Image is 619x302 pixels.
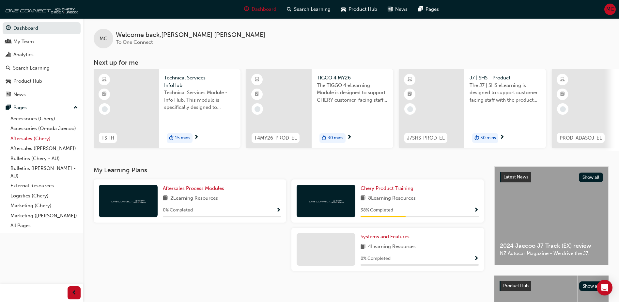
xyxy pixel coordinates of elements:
[13,91,26,98] div: News
[3,36,81,48] a: My Team
[102,106,108,112] span: learningRecordVerb_NONE-icon
[480,134,496,142] span: 30 mins
[500,281,603,291] a: Product HubShow all
[3,49,81,61] a: Analytics
[361,255,391,262] span: 0 % Completed
[500,172,603,182] a: Latest NewsShow all
[239,3,282,16] a: guage-iconDashboard
[8,124,81,134] a: Accessories (Omoda Jaecoo)
[474,256,479,262] span: Show Progress
[163,185,224,191] span: Aftersales Process Modules
[244,5,249,13] span: guage-icon
[116,31,265,39] span: Welcome back , [PERSON_NAME] [PERSON_NAME]
[494,166,609,265] a: Latest NewsShow all2024 Jaecoo J7 Track (EX) reviewNZ Autocar Magazine - We drive the J7.
[395,6,408,13] span: News
[116,39,153,45] span: To One Connect
[8,191,81,201] a: Logistics (Chery)
[500,135,504,141] span: next-icon
[503,283,529,289] span: Product Hub
[418,5,423,13] span: pages-icon
[606,6,614,13] span: MC
[597,280,612,295] div: Open Intercom Messenger
[407,106,413,112] span: learningRecordVerb_NONE-icon
[474,134,479,143] span: duration-icon
[6,39,11,45] span: people-icon
[8,114,81,124] a: Accessories (Chery)
[368,194,416,203] span: 8 Learning Resources
[13,104,27,111] div: Pages
[13,64,50,72] div: Search Learning
[100,35,107,42] span: MC
[361,194,365,203] span: book-icon
[3,89,81,101] a: News
[560,106,566,112] span: learningRecordVerb_NONE-icon
[8,211,81,221] a: Marketing ([PERSON_NAME])
[255,75,259,84] span: learningResourceType_ELEARNING-icon
[287,5,291,13] span: search-icon
[164,89,235,111] span: Technical Services Module - Info Hub. This module is specifically designed to address the require...
[175,134,190,142] span: 15 mins
[8,181,81,191] a: External Resources
[72,289,77,297] span: prev-icon
[102,75,107,84] span: learningResourceType_ELEARNING-icon
[8,163,81,181] a: Bulletins ([PERSON_NAME] - AU)
[6,25,11,31] span: guage-icon
[348,6,377,13] span: Product Hub
[474,208,479,213] span: Show Progress
[246,69,393,148] a: T4MY26-PROD-ELTIGGO 4 MY26The TIGGO 4 eLearning Module is designed to support CHERY customer-faci...
[3,62,81,74] a: Search Learning
[361,185,413,191] span: Chery Product Training
[604,4,616,15] button: MC
[407,134,445,142] span: J7SHS-PROD-EL
[169,134,174,143] span: duration-icon
[102,90,107,99] span: booktick-icon
[8,154,81,164] a: Bulletins (Chery - AU)
[163,207,193,214] span: 0 % Completed
[170,194,218,203] span: 2 Learning Resources
[252,6,276,13] span: Dashboard
[388,5,393,13] span: news-icon
[255,106,260,112] span: learningRecordVerb_NONE-icon
[470,82,541,104] span: The J7 | SHS eLearning is designed to support customer facing staff with the product and sales in...
[308,198,344,204] img: oneconnect
[3,3,78,16] img: oneconnect
[322,134,326,143] span: duration-icon
[500,250,603,257] span: NZ Autocar Magazine - We drive the J7.
[500,242,603,250] span: 2024 Jaecoo J7 Track (EX) review
[3,102,81,114] button: Pages
[426,6,439,13] span: Pages
[73,104,78,112] span: up-icon
[194,135,199,141] span: next-icon
[382,3,413,16] a: news-iconNews
[474,206,479,214] button: Show Progress
[408,75,412,84] span: learningResourceType_ELEARNING-icon
[94,69,240,148] a: TS-IHTechnical Services - InfoHubTechnical Services Module - Info Hub. This module is specificall...
[470,74,541,82] span: J7 | SHS - Product
[361,234,410,240] span: Systems and Features
[560,90,565,99] span: booktick-icon
[413,3,444,16] a: pages-iconPages
[294,6,331,13] span: Search Learning
[347,135,352,141] span: next-icon
[6,78,11,84] span: car-icon
[163,185,227,192] a: Aftersales Process Modules
[560,134,602,142] span: PROD-ADASOJ-EL
[13,51,34,59] div: Analytics
[101,134,114,142] span: TS-IH
[13,38,34,45] div: My Team
[317,74,388,82] span: TIGGO 4 MY26
[361,243,365,251] span: book-icon
[361,185,416,192] a: Chery Product Training
[8,134,81,144] a: Aftersales (Chery)
[163,194,168,203] span: book-icon
[3,22,81,34] a: Dashboard
[164,74,235,89] span: Technical Services - InfoHub
[560,75,565,84] span: learningResourceType_ELEARNING-icon
[399,69,546,148] a: J7SHS-PROD-ELJ7 | SHS - ProductThe J7 | SHS eLearning is designed to support customer facing staf...
[13,77,42,85] div: Product Hub
[8,201,81,211] a: Marketing (Chery)
[6,105,11,111] span: pages-icon
[341,5,346,13] span: car-icon
[336,3,382,16] a: car-iconProduct Hub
